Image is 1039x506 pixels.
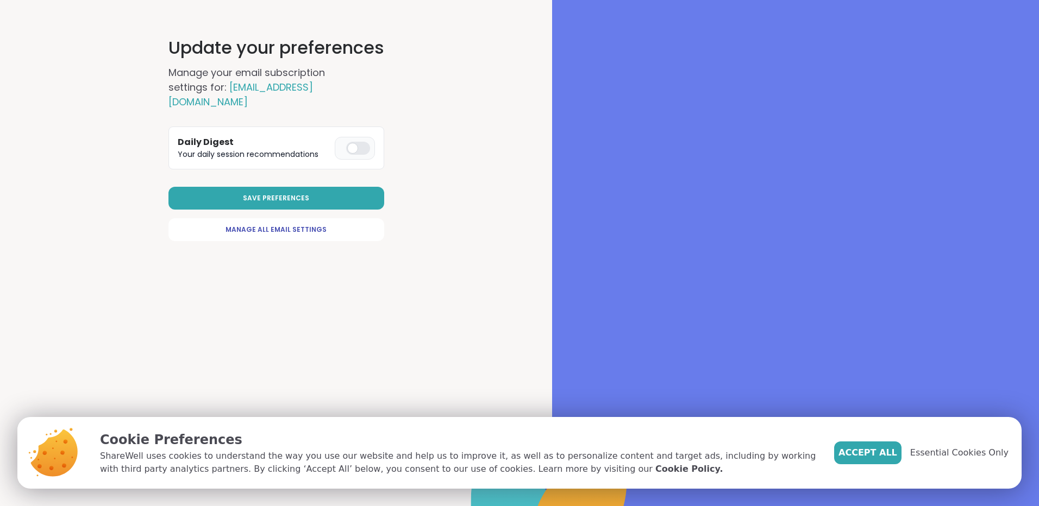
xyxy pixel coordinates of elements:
[168,80,313,109] span: [EMAIL_ADDRESS][DOMAIN_NAME]
[178,136,330,149] h3: Daily Digest
[910,446,1009,459] span: Essential Cookies Only
[834,441,902,464] button: Accept All
[168,218,384,241] a: Manage All Email Settings
[100,450,817,476] p: ShareWell uses cookies to understand the way you use our website and help us to improve it, as we...
[168,65,364,109] h2: Manage your email subscription settings for:
[168,35,384,61] h1: Update your preferences
[226,225,327,235] span: Manage All Email Settings
[100,430,817,450] p: Cookie Preferences
[178,149,330,160] p: Your daily session recommendations
[838,446,897,459] span: Accept All
[243,193,309,203] span: Save Preferences
[655,463,723,476] a: Cookie Policy.
[168,187,384,210] button: Save Preferences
